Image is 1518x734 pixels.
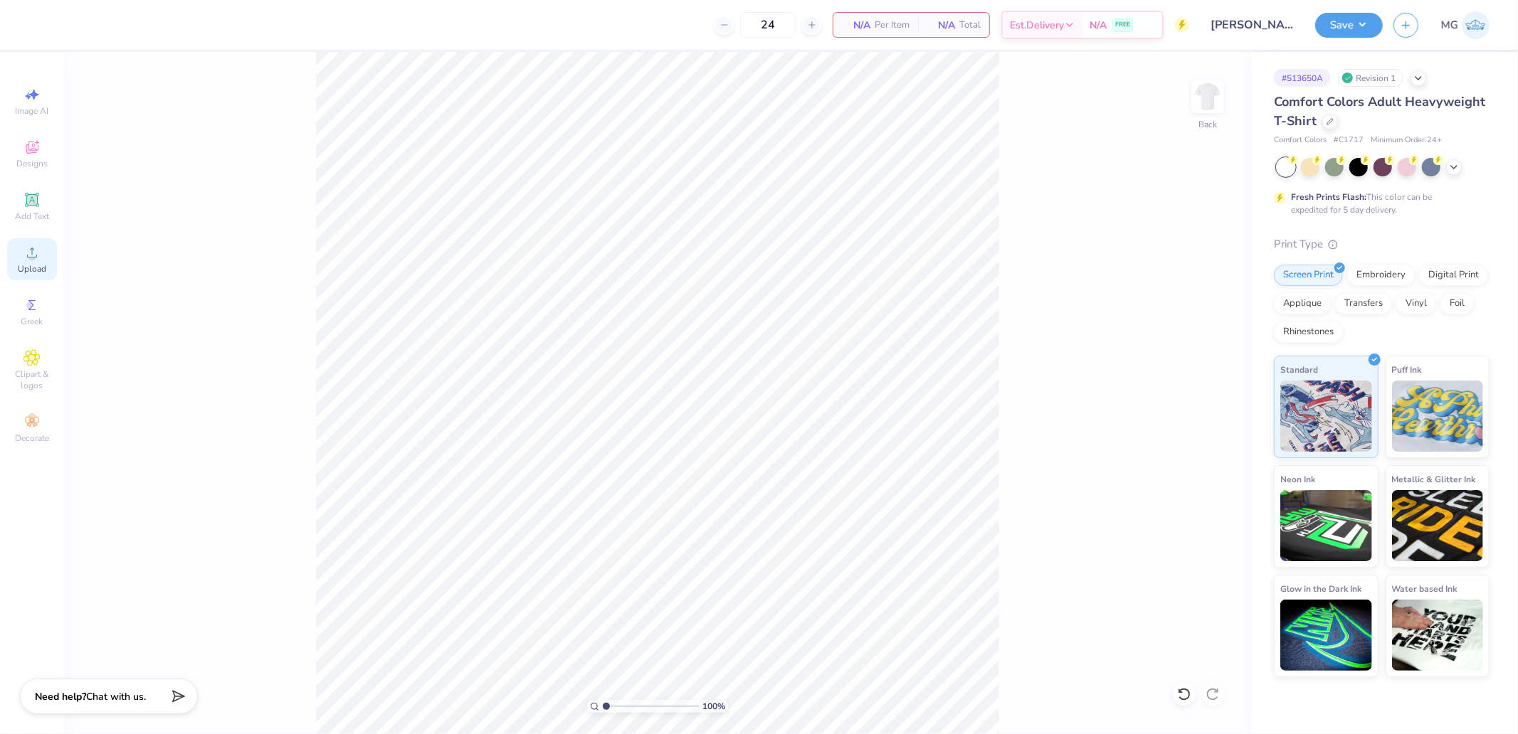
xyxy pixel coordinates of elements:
[1396,293,1436,314] div: Vinyl
[1441,11,1490,39] a: MG
[1335,293,1392,314] div: Transfers
[1090,18,1107,33] span: N/A
[7,368,57,391] span: Clipart & logos
[875,18,910,33] span: Per Item
[16,158,48,169] span: Designs
[1338,69,1403,87] div: Revision 1
[1291,191,1466,216] div: This color can be expedited for 5 day delivery.
[1274,134,1327,147] span: Comfort Colors
[842,18,870,33] span: N/A
[1392,581,1458,596] span: Water based Ink
[702,700,725,713] span: 100 %
[959,18,981,33] span: Total
[1462,11,1490,39] img: Michael Galon
[21,316,43,327] span: Greek
[1280,581,1361,596] span: Glow in the Dark Ink
[1440,293,1474,314] div: Foil
[1274,265,1343,286] div: Screen Print
[86,690,146,703] span: Chat with us.
[1392,362,1422,377] span: Puff Ink
[1200,11,1304,39] input: Untitled Design
[1334,134,1364,147] span: # C1717
[927,18,955,33] span: N/A
[1010,18,1064,33] span: Est. Delivery
[1280,472,1315,486] span: Neon Ink
[1274,69,1331,87] div: # 513650A
[1274,93,1485,129] span: Comfort Colors Adult Heavyweight T-Shirt
[1315,13,1383,38] button: Save
[1280,362,1318,377] span: Standard
[1274,236,1490,252] div: Print Type
[1291,191,1366,203] strong: Fresh Prints Flash:
[15,211,49,222] span: Add Text
[1347,265,1415,286] div: Embroidery
[1193,83,1222,111] img: Back
[1392,490,1484,561] img: Metallic & Glitter Ink
[1274,321,1343,343] div: Rhinestones
[1280,600,1372,671] img: Glow in the Dark Ink
[18,263,46,275] span: Upload
[1198,118,1217,131] div: Back
[1115,20,1130,30] span: FREE
[1392,600,1484,671] img: Water based Ink
[15,432,49,444] span: Decorate
[35,690,86,703] strong: Need help?
[1392,472,1476,486] span: Metallic & Glitter Ink
[1280,490,1372,561] img: Neon Ink
[1280,381,1372,452] img: Standard
[1419,265,1488,286] div: Digital Print
[1274,293,1331,314] div: Applique
[1441,17,1458,33] span: MG
[1371,134,1442,147] span: Minimum Order: 24 +
[16,105,49,117] span: Image AI
[740,12,796,38] input: – –
[1392,381,1484,452] img: Puff Ink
